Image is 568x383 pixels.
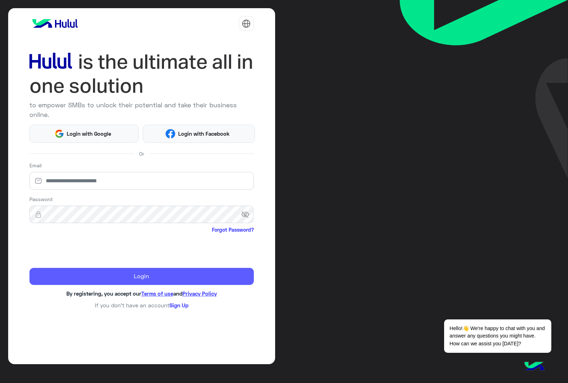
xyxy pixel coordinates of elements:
label: Password [29,195,53,203]
label: Email [29,162,42,169]
span: Hello!👋 We're happy to chat with you and answer any questions you might have. How can we assist y... [444,319,551,353]
a: Terms of use [141,290,173,297]
img: Google [54,129,64,139]
a: Forgot Password? [212,226,254,233]
span: By registering, you accept our [66,290,141,297]
p: to empower SMBs to unlock their potential and take their business online. [29,100,254,119]
iframe: reCAPTCHA [29,235,137,263]
img: logo [29,16,81,31]
img: lock [29,211,47,218]
button: Login with Google [29,125,139,143]
a: Privacy Policy [182,290,217,297]
h6: If you don’t have an account [29,302,254,308]
span: Login with Google [64,130,114,138]
span: and [173,290,182,297]
img: hulul-logo.png [522,355,547,379]
img: tab [242,19,251,28]
span: Login with Facebook [175,130,232,138]
button: Login with Facebook [143,125,255,143]
span: visibility_off [241,208,254,221]
button: Login [29,268,254,285]
img: Facebook [165,129,175,139]
a: Sign Up [169,302,189,308]
span: Or [139,150,144,157]
img: email [29,177,47,184]
img: hululLoginTitle_EN.svg [29,50,254,98]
